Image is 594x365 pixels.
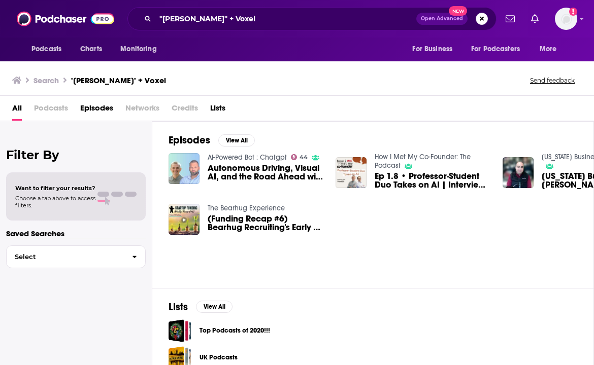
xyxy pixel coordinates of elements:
span: Select [7,253,124,260]
a: Ep 1.8 • Professor-Student Duo Takes on AI | Interview with Voxel51 [375,172,490,189]
img: Autonomous Driving, Visual AI, and the Road Ahead with Porsche and Voxel51 - Ep. 267 [169,153,200,184]
img: User Profile [555,8,577,30]
input: Search podcasts, credits, & more... [155,11,416,27]
span: Logged in as kindrieri [555,8,577,30]
button: View All [196,301,233,313]
a: 44 [291,154,308,160]
a: UK Podcasts [200,352,238,363]
span: Charts [80,42,102,56]
button: open menu [533,40,570,59]
button: Show profile menu [555,8,577,30]
p: Saved Searches [6,229,146,238]
a: Top Podcasts of 2020!!! [169,319,191,342]
span: Podcasts [34,100,68,121]
img: Michigan Business Beat | Ara Topouzian, Michigan Venture Capital Assoc '24 Highlights '25 Look-Ahead [503,157,534,188]
a: Show notifications dropdown [502,10,519,27]
h3: Search [34,76,59,85]
button: Select [6,245,146,268]
span: Networks [125,100,159,121]
a: ListsView All [169,301,233,313]
span: For Business [412,42,452,56]
a: Show notifications dropdown [527,10,543,27]
a: AI-Powered Bot : Chatgpt [208,153,287,162]
svg: Add a profile image [569,8,577,16]
span: Open Advanced [421,16,463,21]
a: The Bearhug Experience [208,204,285,212]
a: All [12,100,22,121]
button: open menu [465,40,535,59]
img: (Funding Recap #6) Bearhug Recruiting's Early & Growth Stage Tech Startup Funding Recap! 5/20/24 [169,204,200,235]
span: Want to filter your results? [15,185,95,192]
a: Top Podcasts of 2020!!! [200,325,270,336]
img: Podchaser - Follow, Share and Rate Podcasts [17,9,114,28]
button: Send feedback [527,76,578,85]
span: Podcasts [31,42,61,56]
img: Ep 1.8 • Professor-Student Duo Takes on AI | Interview with Voxel51 [336,157,367,188]
div: Search podcasts, credits, & more... [127,7,497,30]
span: Choose a tab above to access filters. [15,195,95,209]
a: Charts [74,40,108,59]
h2: Episodes [169,134,210,147]
button: open menu [113,40,170,59]
span: Credits [172,100,198,121]
a: Episodes [80,100,113,121]
button: View All [218,134,255,147]
a: Lists [210,100,225,121]
a: How I Met My Co-Founder: The Podcast [375,153,471,170]
button: Open AdvancedNew [416,13,468,25]
span: 44 [300,155,308,160]
a: Autonomous Driving, Visual AI, and the Road Ahead with Porsche and Voxel51 - Ep. 267 [208,164,323,181]
button: open menu [405,40,465,59]
span: New [449,6,467,16]
span: More [540,42,557,56]
h2: Filter By [6,148,146,162]
a: (Funding Recap #6) Bearhug Recruiting's Early & Growth Stage Tech Startup Funding Recap! 5/20/24 [208,214,323,232]
button: open menu [24,40,75,59]
h2: Lists [169,301,188,313]
span: (Funding Recap #6) Bearhug Recruiting's Early & Growth Stage Tech Startup Funding Recap! [DATE] [208,214,323,232]
span: For Podcasters [471,42,520,56]
a: EpisodesView All [169,134,255,147]
span: Monitoring [120,42,156,56]
h3: "[PERSON_NAME]" + Voxel [71,76,166,85]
